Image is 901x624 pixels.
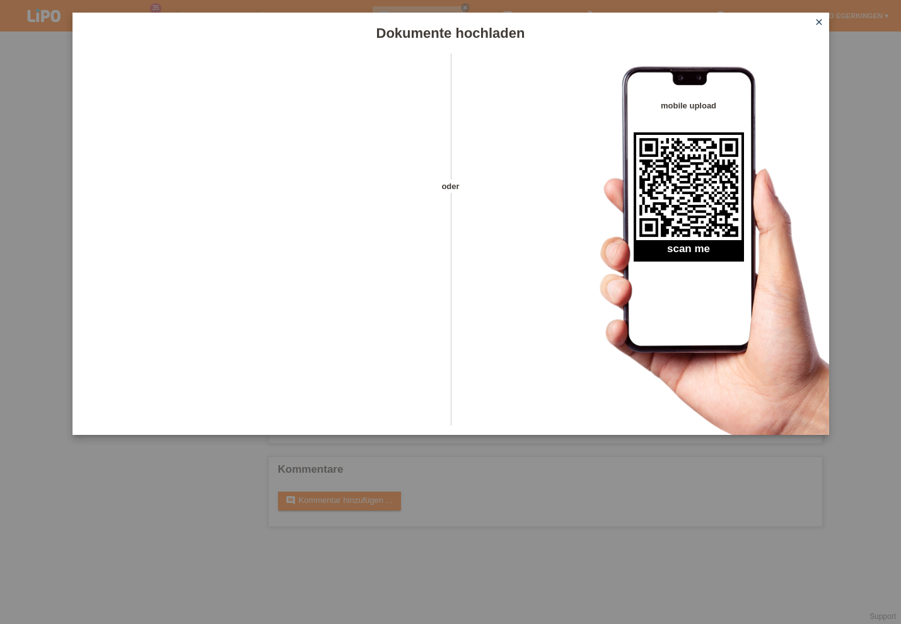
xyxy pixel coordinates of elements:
[91,85,429,400] iframe: Upload
[814,17,824,27] i: close
[634,243,744,262] h2: scan me
[634,101,744,110] h4: mobile upload
[811,16,827,30] a: close
[73,25,829,41] h1: Dokumente hochladen
[429,180,473,193] span: oder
